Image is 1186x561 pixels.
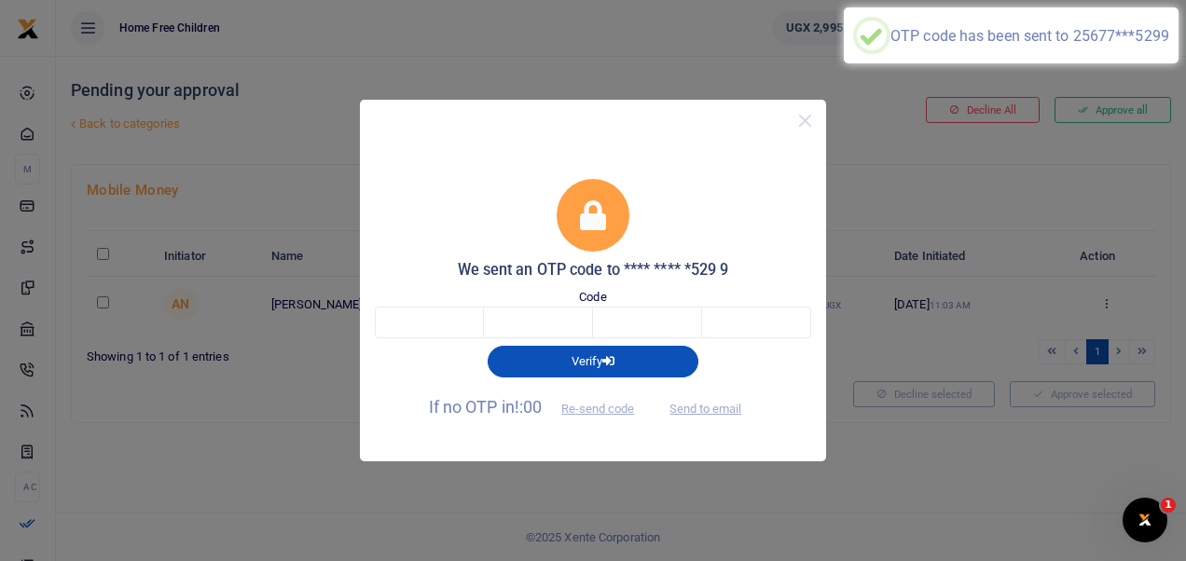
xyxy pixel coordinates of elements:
label: Code [579,288,606,307]
button: Verify [488,346,698,377]
button: Close [792,107,819,134]
span: 1 [1161,498,1176,513]
span: !:00 [515,397,542,417]
span: If no OTP in [429,397,651,417]
div: OTP code has been sent to 25677***5299 [890,27,1169,45]
iframe: Intercom live chat [1123,498,1167,542]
